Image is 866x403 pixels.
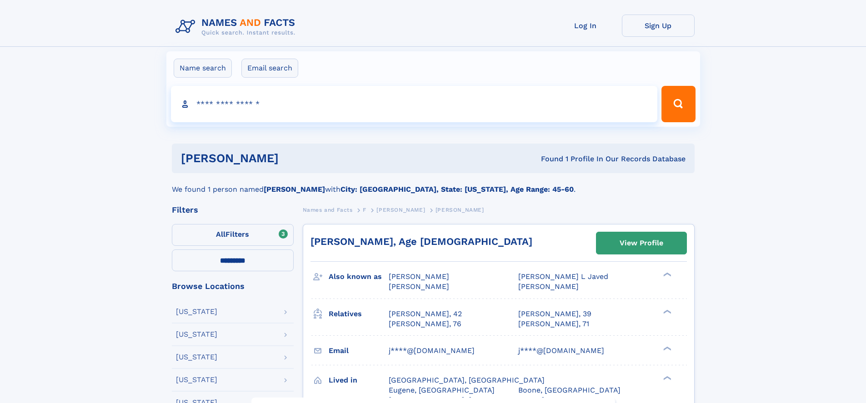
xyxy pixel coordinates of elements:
[241,59,298,78] label: Email search
[363,207,366,213] span: F
[329,269,389,284] h3: Also known as
[661,86,695,122] button: Search Button
[518,282,579,291] span: [PERSON_NAME]
[622,15,695,37] a: Sign Up
[389,309,462,319] a: [PERSON_NAME], 42
[329,343,389,358] h3: Email
[171,86,658,122] input: search input
[176,331,217,338] div: [US_STATE]
[518,309,591,319] a: [PERSON_NAME], 39
[389,282,449,291] span: [PERSON_NAME]
[181,153,410,164] h1: [PERSON_NAME]
[376,204,425,215] a: [PERSON_NAME]
[661,375,672,381] div: ❯
[518,272,608,281] span: [PERSON_NAME] L Javed
[389,376,545,384] span: [GEOGRAPHIC_DATA], [GEOGRAPHIC_DATA]
[172,224,294,246] label: Filters
[310,236,532,247] a: [PERSON_NAME], Age [DEMOGRAPHIC_DATA]
[176,308,217,315] div: [US_STATE]
[329,306,389,322] h3: Relatives
[389,386,495,394] span: Eugene, [GEOGRAPHIC_DATA]
[410,154,686,164] div: Found 1 Profile In Our Records Database
[172,15,303,39] img: Logo Names and Facts
[549,15,622,37] a: Log In
[389,272,449,281] span: [PERSON_NAME]
[661,345,672,351] div: ❯
[389,319,461,329] a: [PERSON_NAME], 76
[376,207,425,213] span: [PERSON_NAME]
[216,230,225,239] span: All
[176,376,217,383] div: [US_STATE]
[518,319,589,329] a: [PERSON_NAME], 71
[661,308,672,314] div: ❯
[172,173,695,195] div: We found 1 person named with .
[340,185,574,194] b: City: [GEOGRAPHIC_DATA], State: [US_STATE], Age Range: 45-60
[436,207,484,213] span: [PERSON_NAME]
[518,386,621,394] span: Boone, [GEOGRAPHIC_DATA]
[620,233,663,254] div: View Profile
[661,272,672,278] div: ❯
[172,206,294,214] div: Filters
[176,353,217,361] div: [US_STATE]
[172,282,294,290] div: Browse Locations
[303,204,353,215] a: Names and Facts
[363,204,366,215] a: F
[596,232,686,254] a: View Profile
[264,185,325,194] b: [PERSON_NAME]
[329,373,389,388] h3: Lived in
[174,59,232,78] label: Name search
